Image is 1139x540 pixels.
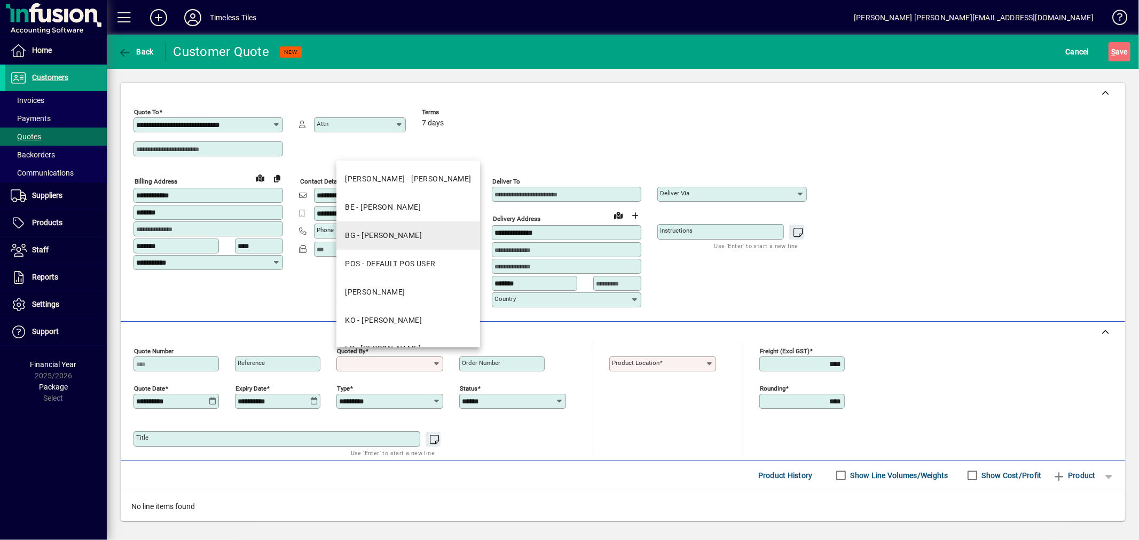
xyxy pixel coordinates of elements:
[336,193,480,221] mat-option: BE - BEN JOHNSTON
[854,9,1094,26] div: [PERSON_NAME] [PERSON_NAME][EMAIL_ADDRESS][DOMAIN_NAME]
[1111,47,1116,56] span: S
[5,237,107,264] a: Staff
[345,315,422,326] div: KO - [PERSON_NAME]
[30,360,77,369] span: Financial Year
[760,384,785,392] mat-label: Rounding
[32,191,62,200] span: Suppliers
[5,291,107,318] a: Settings
[1109,42,1130,61] button: Save
[714,240,798,252] mat-hint: Use 'Enter' to start a new line
[32,245,49,254] span: Staff
[610,207,627,224] a: View on map
[252,169,269,186] a: View on map
[754,466,817,485] button: Product History
[11,132,41,141] span: Quotes
[336,250,480,278] mat-option: POS - DEFAULT POS USER
[351,447,435,459] mat-hint: Use 'Enter' to start a new line
[107,42,166,61] app-page-header-button: Back
[32,218,62,227] span: Products
[39,383,68,391] span: Package
[5,164,107,182] a: Communications
[760,347,810,354] mat-label: Freight (excl GST)
[5,128,107,146] a: Quotes
[235,384,266,392] mat-label: Expiry date
[5,109,107,128] a: Payments
[336,278,480,306] mat-option: EJ - ELISE JOHNSTON
[11,150,55,159] span: Backorders
[5,91,107,109] a: Invoices
[422,109,486,116] span: Terms
[317,226,334,234] mat-label: Phone
[336,221,480,250] mat-option: BG - BLAIZE GERRAND
[336,165,480,193] mat-option: BJ - BARRY JOHNSTON
[345,258,436,269] div: POS - DEFAULT POS USER
[336,306,480,335] mat-option: KO - KAREN O'NEILL
[460,384,477,392] mat-label: Status
[11,96,44,105] span: Invoices
[758,467,813,484] span: Product History
[1111,43,1128,60] span: ave
[1052,467,1096,484] span: Product
[118,47,154,56] span: Back
[115,42,156,61] button: Back
[1047,466,1101,485] button: Product
[269,170,286,187] button: Copy to Delivery address
[32,300,59,308] span: Settings
[5,264,107,291] a: Reports
[317,120,328,128] mat-label: Attn
[134,108,159,116] mat-label: Quote To
[174,43,270,60] div: Customer Quote
[5,146,107,164] a: Backorders
[134,347,174,354] mat-label: Quote number
[660,227,693,234] mat-label: Instructions
[11,114,51,123] span: Payments
[32,273,58,281] span: Reports
[849,470,948,481] label: Show Line Volumes/Weights
[121,490,1125,523] div: No line items found
[494,295,516,303] mat-label: Country
[345,287,405,298] div: [PERSON_NAME]
[627,207,644,224] button: Choose address
[345,173,472,185] div: [PERSON_NAME] - [PERSON_NAME]
[345,202,421,213] div: BE - [PERSON_NAME]
[5,319,107,345] a: Support
[462,359,500,367] mat-label: Order number
[5,182,107,209] a: Suppliers
[337,384,350,392] mat-label: Type
[32,327,59,336] span: Support
[5,210,107,236] a: Products
[32,73,68,82] span: Customers
[210,9,256,26] div: Timeless Tiles
[337,347,365,354] mat-label: Quoted by
[1104,2,1126,37] a: Knowledge Base
[1066,43,1089,60] span: Cancel
[11,169,74,177] span: Communications
[136,434,148,441] mat-label: Title
[660,189,689,197] mat-label: Deliver via
[345,343,421,354] div: LP - [PERSON_NAME]
[345,230,422,241] div: BG - [PERSON_NAME]
[134,384,165,392] mat-label: Quote date
[176,8,210,27] button: Profile
[492,178,520,185] mat-label: Deliver To
[422,119,444,128] span: 7 days
[32,46,52,54] span: Home
[1063,42,1092,61] button: Cancel
[5,37,107,64] a: Home
[980,470,1042,481] label: Show Cost/Profit
[238,359,265,367] mat-label: Reference
[612,359,659,367] mat-label: Product location
[336,335,480,363] mat-option: LP - LACHLAN PEARSON
[284,49,297,55] span: NEW
[142,8,176,27] button: Add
